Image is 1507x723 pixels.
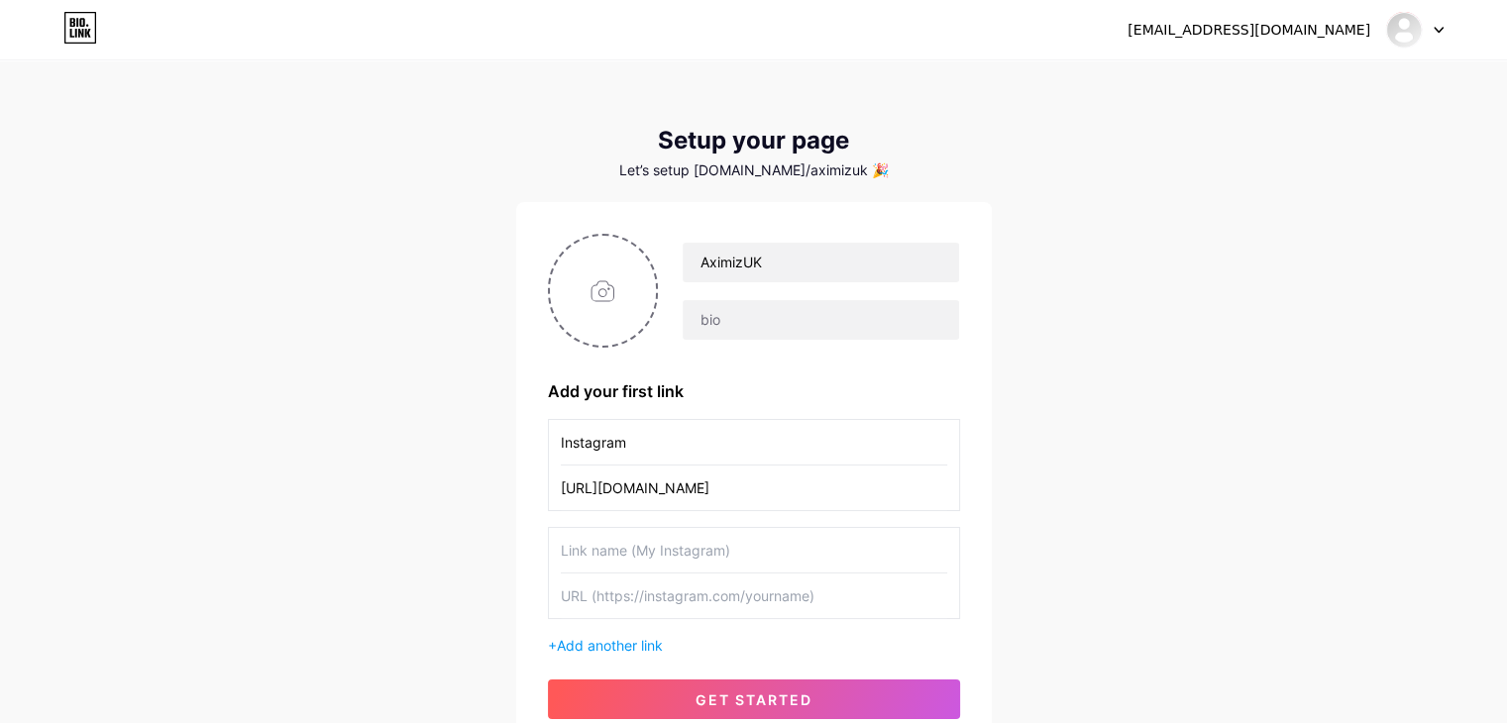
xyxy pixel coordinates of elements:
[683,243,958,282] input: Your name
[561,573,947,618] input: URL (https://instagram.com/yourname)
[557,637,663,654] span: Add another link
[1385,11,1423,49] img: aximizuk
[1128,20,1370,41] div: [EMAIL_ADDRESS][DOMAIN_NAME]
[561,465,947,510] input: URL (https://instagram.com/yourname)
[548,379,960,403] div: Add your first link
[683,300,958,340] input: bio
[516,127,992,155] div: Setup your page
[696,691,812,708] span: get started
[548,635,960,656] div: +
[516,162,992,178] div: Let’s setup [DOMAIN_NAME]/aximizuk 🎉
[561,528,947,572] input: Link name (My Instagram)
[548,679,960,719] button: get started
[561,420,947,465] input: Link name (My Instagram)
